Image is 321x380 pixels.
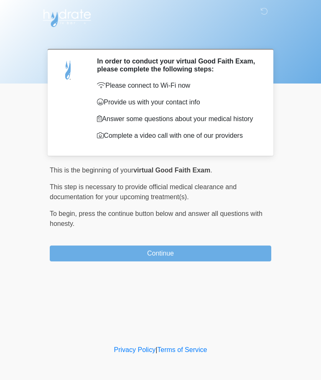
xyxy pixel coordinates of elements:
[41,6,92,28] img: Hydrate IV Bar - Arcadia Logo
[50,246,271,261] button: Continue
[50,183,237,200] span: This step is necessary to provide official medical clearance and documentation for your upcoming ...
[114,346,156,353] a: Privacy Policy
[210,167,212,174] span: .
[50,210,262,227] span: press the continue button below and answer all questions with honesty.
[50,167,133,174] span: This is the beginning of your
[97,81,259,91] p: Please connect to Wi-Fi now
[50,210,79,217] span: To begin,
[97,114,259,124] p: Answer some questions about your medical history
[155,346,157,353] a: |
[133,167,210,174] strong: virtual Good Faith Exam
[97,131,259,141] p: Complete a video call with one of our providers
[43,30,278,46] h1: ‎ ‎ ‎ ‎
[97,97,259,107] p: Provide us with your contact info
[56,57,81,82] img: Agent Avatar
[97,57,259,73] h2: In order to conduct your virtual Good Faith Exam, please complete the following steps:
[157,346,207,353] a: Terms of Service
